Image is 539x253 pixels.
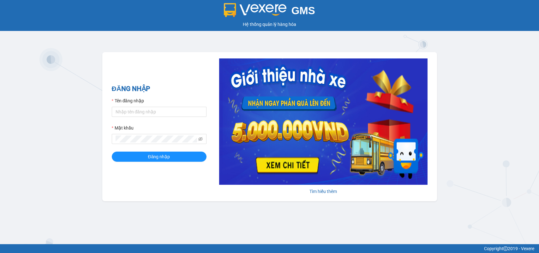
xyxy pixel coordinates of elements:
span: Đăng nhập [148,153,170,160]
a: GMS [224,9,315,15]
h2: ĐĂNG NHẬP [112,84,207,94]
div: Hệ thống quản lý hàng hóa [2,21,537,28]
img: logo 2 [224,3,286,17]
img: banner-0 [219,58,428,185]
span: copyright [503,246,508,251]
span: eye-invisible [198,137,203,141]
div: Tìm hiểu thêm [219,188,428,195]
button: Đăng nhập [112,152,207,162]
input: Tên đăng nhập [112,107,207,117]
label: Mật khẩu [112,124,134,131]
span: GMS [291,5,315,16]
div: Copyright 2019 - Vexere [5,245,534,252]
input: Mật khẩu [116,136,197,142]
label: Tên đăng nhập [112,97,144,104]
